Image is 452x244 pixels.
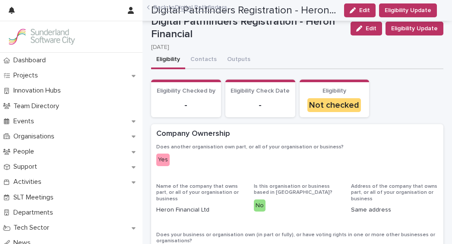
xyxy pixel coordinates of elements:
[231,100,290,110] p: -
[156,154,170,166] div: Yes
[10,163,44,171] p: Support
[386,22,443,35] button: Eligibility Update
[185,51,222,69] button: Contacts
[10,87,68,95] p: Innovation Hubs
[10,148,41,156] p: People
[153,2,227,12] a: Back toDigital Pathfinders
[157,88,215,94] span: Eligibility Checked by
[231,88,290,94] span: Eligibility Check Date
[151,44,340,51] p: [DATE]
[322,88,346,94] span: Eligibility
[156,100,216,110] p: -
[10,224,56,232] p: Tech Sector
[151,16,344,41] p: Digital Pathfinders Registration - Heron Financial
[7,28,76,45] img: Kay6KQejSz2FjblR6DWv
[156,184,239,202] span: Name of the company that owns part, or all of your organisation or business
[10,132,61,141] p: Organisations
[222,51,256,69] button: Outputs
[151,51,185,69] button: Eligibility
[10,193,60,202] p: SLT Meetings
[10,71,45,80] p: Projects
[307,98,361,112] div: Not checked
[156,205,243,215] p: Heron Financial Ltd
[156,129,230,139] h2: Company Ownership
[351,22,382,35] button: Edit
[254,199,266,212] div: No
[351,205,438,215] p: Same address
[10,102,66,110] p: Team Directory
[10,209,60,217] p: Departments
[366,26,376,32] span: Edit
[10,178,48,186] p: Activities
[391,24,438,33] span: Eligibility Update
[10,56,53,64] p: Dashboard
[254,184,332,195] span: Is this organisation or business based in [GEOGRAPHIC_DATA]?
[156,232,435,244] span: Does your business or organisation own (in part or fully), or have voting rights in one or more o...
[10,117,41,125] p: Events
[156,144,344,150] span: Does another organisation own part, or all of your organisation or business?
[351,184,437,202] span: Address of the company that owns part, or all of your organisation or business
